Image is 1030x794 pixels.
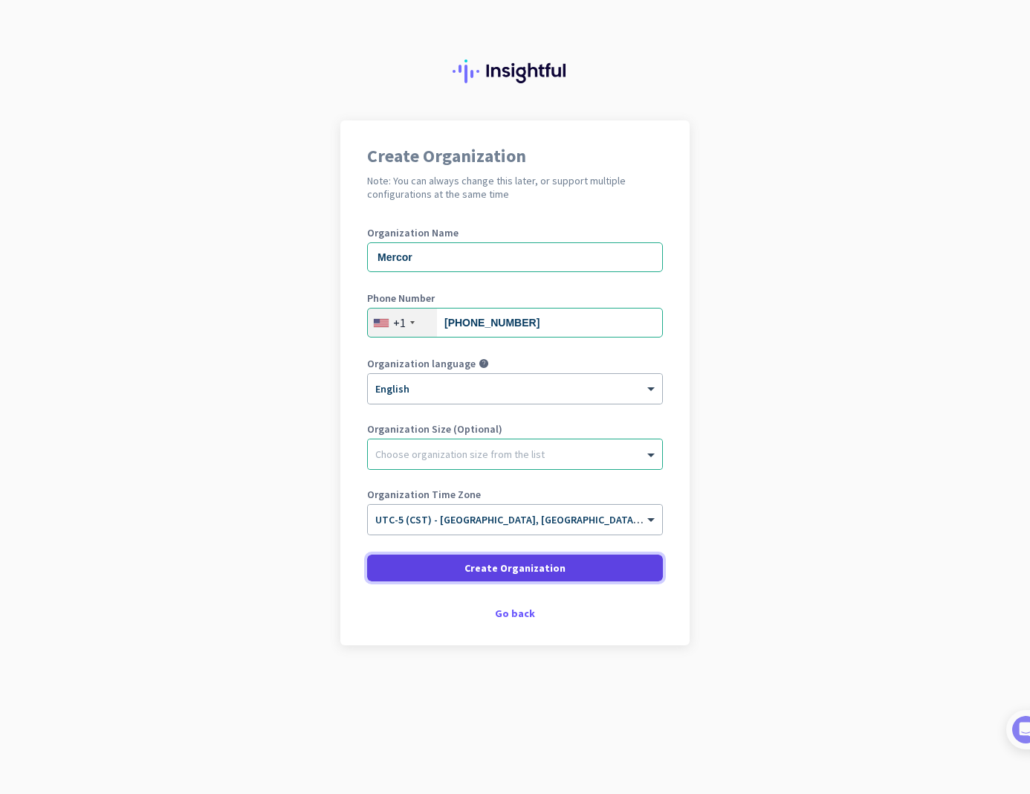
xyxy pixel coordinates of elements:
[367,489,663,500] label: Organization Time Zone
[367,174,663,201] h2: Note: You can always change this later, or support multiple configurations at the same time
[367,293,663,303] label: Phone Number
[479,358,489,369] i: help
[367,147,663,165] h1: Create Organization
[393,315,406,330] div: +1
[453,59,577,83] img: Insightful
[367,358,476,369] label: Organization language
[367,424,663,434] label: Organization Size (Optional)
[464,561,566,575] span: Create Organization
[367,308,663,338] input: 201-555-0123
[367,555,663,581] button: Create Organization
[367,608,663,619] div: Go back
[367,242,663,272] input: What is the name of your organization?
[367,227,663,238] label: Organization Name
